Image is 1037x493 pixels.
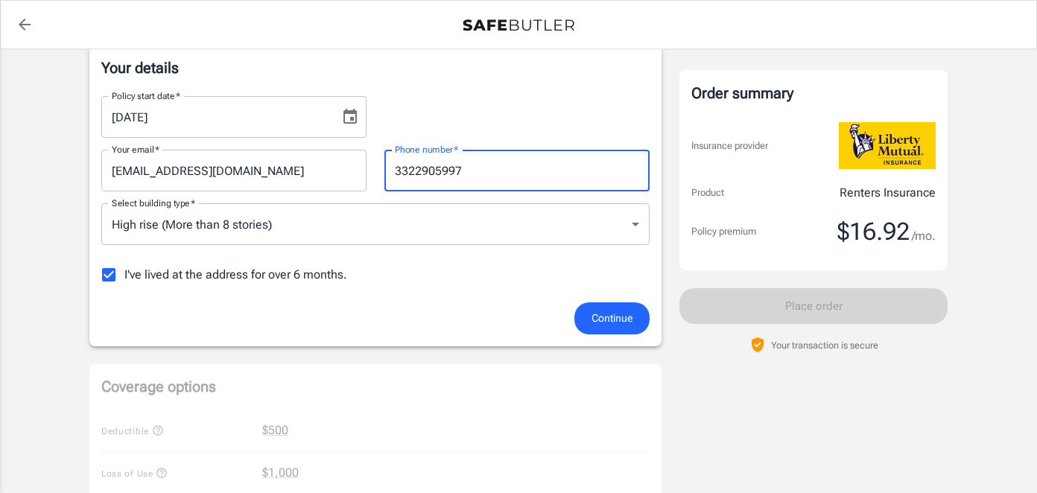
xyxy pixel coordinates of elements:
[384,150,650,191] input: Enter number
[112,143,159,156] label: Your email
[691,224,756,239] p: Policy premium
[395,143,458,156] label: Phone number
[101,203,650,245] div: High rise (More than 8 stories)
[837,217,910,246] span: $16.92
[101,96,329,138] input: MM/DD/YYYY
[691,185,724,200] p: Product
[124,266,347,284] span: I've lived at the address for over 6 months.
[592,309,632,328] span: Continue
[101,150,367,191] input: Enter email
[912,226,936,246] span: /mo.
[463,19,574,31] img: Back to quotes
[112,197,195,209] label: Select building type
[574,302,650,334] button: Continue
[840,184,936,202] p: Renters Insurance
[335,102,365,132] button: Choose date, selected date is Aug 21, 2025
[771,338,878,352] p: Your transaction is secure
[839,122,936,169] img: Liberty Mutual
[112,89,180,102] label: Policy start date
[101,57,650,78] p: Your details
[691,82,936,104] div: Order summary
[10,10,39,39] a: back to quotes
[691,139,768,153] p: Insurance provider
